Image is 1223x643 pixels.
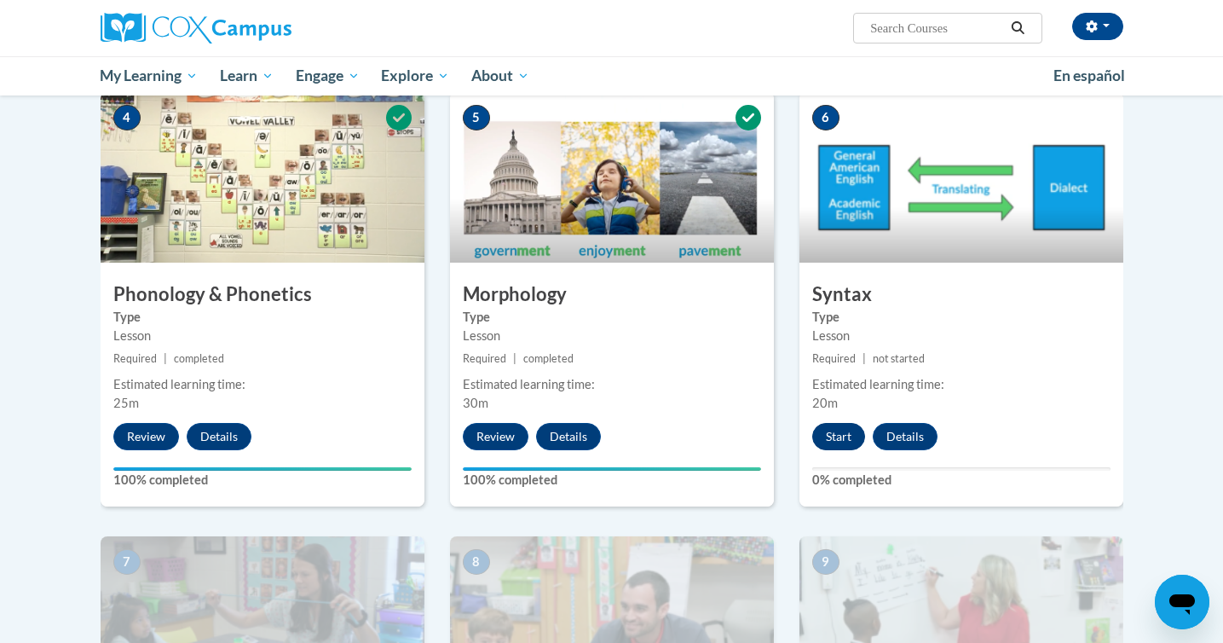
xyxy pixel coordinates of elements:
[89,56,210,96] a: My Learning
[113,396,139,410] span: 25m
[463,423,528,450] button: Review
[463,105,490,130] span: 5
[463,375,761,394] div: Estimated learning time:
[1005,18,1030,38] button: Search
[113,308,412,327] label: Type
[812,327,1111,345] div: Lesson
[101,13,424,43] a: Cox Campus
[812,105,839,130] span: 6
[463,352,506,365] span: Required
[113,105,141,130] span: 4
[463,327,761,345] div: Lesson
[381,66,449,86] span: Explore
[101,281,424,308] h3: Phonology & Phonetics
[450,281,774,308] h3: Morphology
[862,352,866,365] span: |
[100,66,198,86] span: My Learning
[450,92,774,263] img: Course Image
[460,56,540,96] a: About
[812,471,1111,489] label: 0% completed
[1155,575,1209,629] iframe: Button to launch messaging window
[164,352,167,365] span: |
[812,549,839,575] span: 9
[1072,13,1123,40] button: Account Settings
[113,352,157,365] span: Required
[101,92,424,263] img: Course Image
[812,396,838,410] span: 20m
[471,66,529,86] span: About
[873,423,937,450] button: Details
[75,56,1149,96] div: Main menu
[463,396,488,410] span: 30m
[220,66,274,86] span: Learn
[285,56,371,96] a: Engage
[1042,58,1136,94] a: En español
[113,327,412,345] div: Lesson
[296,66,360,86] span: Engage
[799,281,1123,308] h3: Syntax
[101,13,291,43] img: Cox Campus
[868,18,1005,38] input: Search Courses
[463,308,761,327] label: Type
[174,352,224,365] span: completed
[812,352,856,365] span: Required
[113,549,141,575] span: 7
[113,423,179,450] button: Review
[113,467,412,471] div: Your progress
[812,423,865,450] button: Start
[113,375,412,394] div: Estimated learning time:
[113,471,412,489] label: 100% completed
[463,549,490,575] span: 8
[370,56,460,96] a: Explore
[463,471,761,489] label: 100% completed
[812,375,1111,394] div: Estimated learning time:
[187,423,251,450] button: Details
[1053,67,1125,84] span: En español
[812,308,1111,327] label: Type
[536,423,601,450] button: Details
[799,92,1123,263] img: Course Image
[523,352,574,365] span: completed
[463,467,761,471] div: Your progress
[513,352,516,365] span: |
[209,56,285,96] a: Learn
[873,352,925,365] span: not started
